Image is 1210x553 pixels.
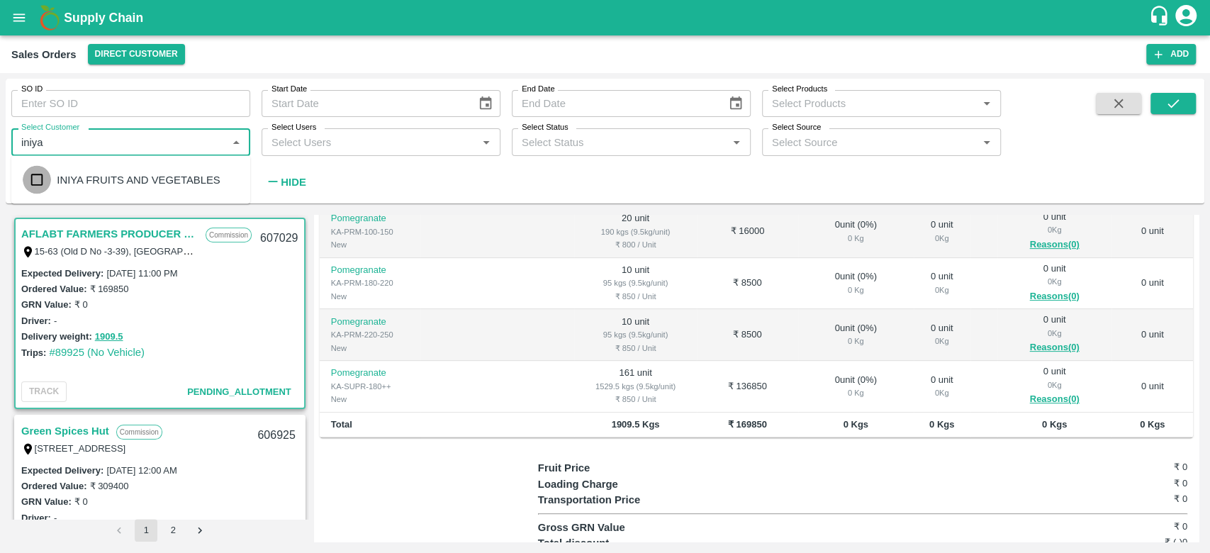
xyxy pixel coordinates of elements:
button: Choose date [472,90,499,117]
td: 0 unit [1111,361,1193,413]
a: Green Spices Hut [21,422,109,440]
div: 0 Kg [1009,379,1101,391]
label: 15-63 (Old D No -3-39), [GEOGRAPHIC_DATA], [GEOGRAPHIC_DATA]. , [GEOGRAPHIC_DATA] , [GEOGRAPHIC_D... [35,245,779,257]
p: Commission [206,228,252,242]
div: 0 unit [1009,211,1101,253]
label: ₹ 0 [74,299,88,310]
div: New [331,393,410,406]
label: GRN Value: [21,299,72,310]
div: account of current user [1173,3,1199,33]
input: Select Products [766,94,973,113]
div: New [331,238,410,251]
label: Driver: [21,513,51,523]
p: Pomegranate [331,315,410,329]
label: ₹ 0 [74,496,88,507]
button: Open [977,94,996,113]
input: Enter SO ID [11,90,250,117]
label: Select Products [772,84,827,95]
button: Add [1146,44,1196,65]
button: Hide [262,170,310,194]
button: Open [727,133,746,152]
img: logo [35,4,64,32]
td: 0 unit [1111,309,1193,361]
div: 190 kgs (9.5kg/unit) [586,225,685,238]
div: New [331,342,410,354]
input: End Date [512,90,717,117]
button: open drawer [3,1,35,34]
div: KA-PRM-180-220 [331,276,410,289]
label: - [54,315,57,326]
p: Loading Charge [538,476,700,492]
h6: ₹ (-)0 [1079,535,1187,549]
div: 0 Kg [810,335,902,347]
label: [DATE] 11:00 PM [106,268,177,279]
b: Total [331,419,352,430]
label: SO ID [21,84,43,95]
b: Supply Chain [64,11,143,25]
div: ₹ 850 / Unit [586,342,685,354]
div: 0 Kg [925,386,959,399]
strong: Hide [281,177,306,188]
td: 0 unit [1111,206,1193,258]
a: AFLABT FARMERS PRODUCER COMPANY LIMITED [21,225,198,243]
a: #89925 (No Vehicle) [49,347,145,358]
h6: ₹ 0 [1079,520,1187,534]
label: Start Date [271,84,307,95]
button: Reasons(0) [1009,237,1101,253]
div: 95 kgs (9.5kg/unit) [586,328,685,341]
label: Expected Delivery : [21,268,103,279]
label: Expected Delivery : [21,465,103,476]
label: Select Customer [21,122,79,133]
input: Select Status [516,133,723,151]
div: 0 unit ( 0 %) [810,322,902,348]
button: Close [227,133,245,152]
div: ₹ 800 / Unit [586,238,685,251]
td: 161 unit [574,361,697,413]
div: 0 Kg [810,284,902,296]
div: 0 unit [925,374,959,400]
label: Ordered Value: [21,284,86,294]
td: 20 unit [574,206,697,258]
div: 607029 [252,222,306,255]
div: customer-support [1148,5,1173,30]
div: 0 unit [925,218,959,245]
div: 0 unit ( 0 %) [810,374,902,400]
p: Transportation Price [538,492,700,508]
div: KA-SUPR-180++ [331,380,410,393]
td: ₹ 136850 [697,361,798,413]
label: Select Status [522,122,568,133]
div: 1529.5 kgs (9.5kg/unit) [586,380,685,393]
label: Select Users [271,122,316,133]
span: Pending_Allotment [187,386,291,397]
input: Select Users [266,133,473,151]
label: - [54,513,57,523]
button: Go to page 2 [162,519,184,542]
button: Reasons(0) [1009,340,1101,356]
label: ₹ 309400 [89,481,128,491]
button: Select DC [88,44,185,65]
div: 0 Kg [810,386,902,399]
label: End Date [522,84,554,95]
div: 0 Kg [1009,223,1101,236]
div: 0 Kg [925,232,959,245]
div: 0 Kg [810,232,902,245]
p: Commission [116,425,162,440]
a: Supply Chain [64,8,1148,28]
b: ₹ 169850 [728,419,767,430]
div: 0 unit [925,322,959,348]
div: ₹ 850 / Unit [586,393,685,406]
td: 0 unit [1111,258,1193,310]
label: [DATE] 12:00 AM [106,465,177,476]
p: Total discount [538,535,700,551]
p: Gross GRN Value [538,520,700,535]
div: 0 unit [1009,262,1101,305]
p: Fruit Price [538,460,700,476]
label: [STREET_ADDRESS] [35,443,126,454]
td: ₹ 16000 [697,206,798,258]
button: page 1 [135,519,157,542]
div: 0 unit [925,270,959,296]
input: Select Customer [16,133,223,151]
p: Pomegranate [331,212,410,225]
div: 0 Kg [925,284,959,296]
label: Trips: [21,347,46,358]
